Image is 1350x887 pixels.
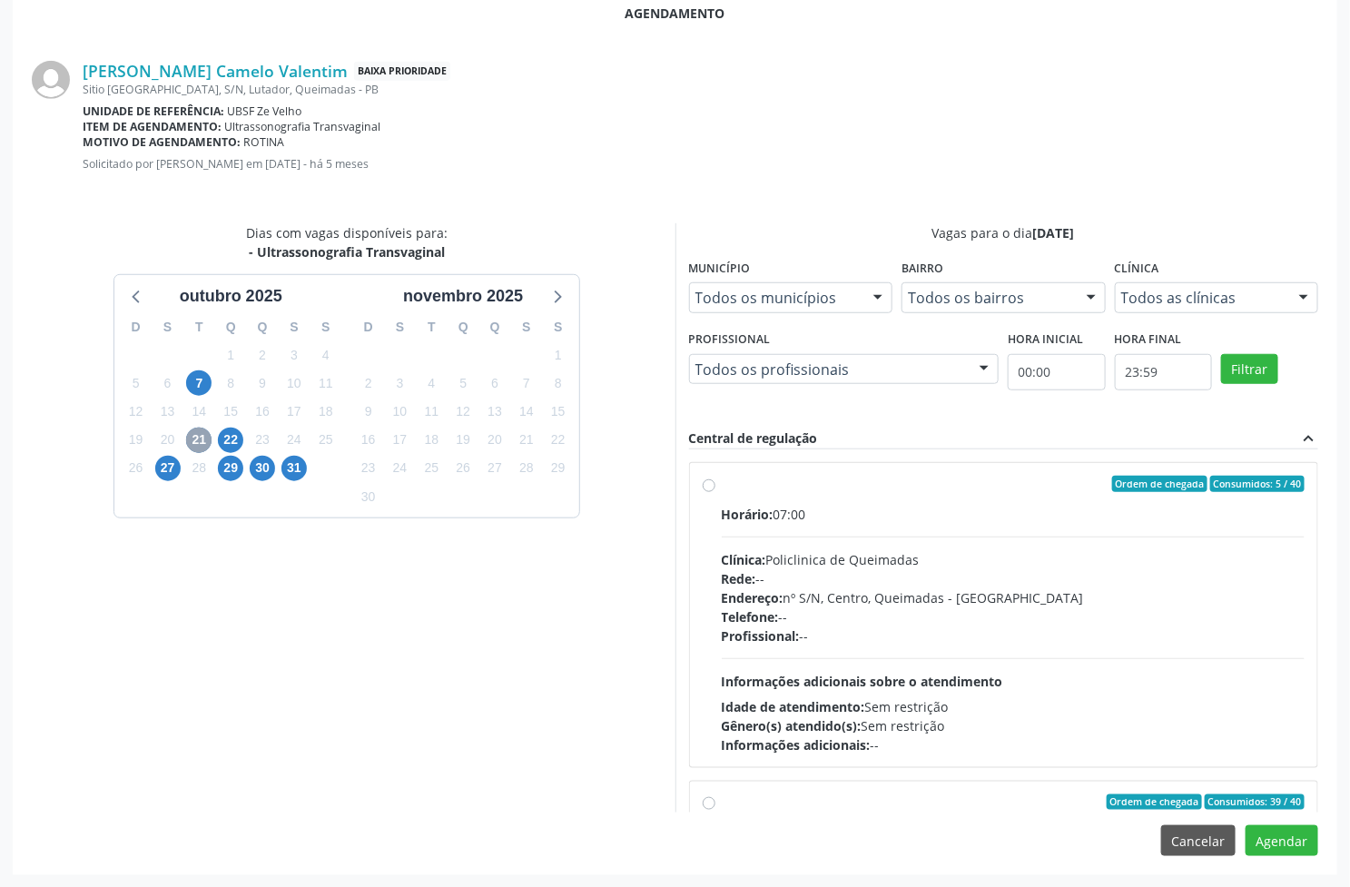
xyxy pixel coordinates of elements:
[722,626,1306,646] div: --
[546,456,571,481] span: sábado, 29 de novembro de 2025
[186,370,212,396] span: terça-feira, 7 de outubro de 2025
[250,342,275,368] span: quinta-feira, 2 de outubro de 2025
[218,456,243,481] span: quarta-feira, 29 de outubro de 2025
[1121,289,1282,307] span: Todos as clínicas
[450,456,476,481] span: quarta-feira, 26 de novembro de 2025
[689,223,1319,242] div: Vagas para o dia
[419,428,444,453] span: terça-feira, 18 de novembro de 2025
[722,588,1306,607] div: nº S/N, Centro, Queimadas - [GEOGRAPHIC_DATA]
[722,569,1306,588] div: --
[356,456,381,481] span: domingo, 23 de novembro de 2025
[83,134,241,150] b: Motivo de agendamento:
[388,428,413,453] span: segunda-feira, 17 de novembro de 2025
[384,313,416,341] div: S
[313,370,339,396] span: sábado, 11 de outubro de 2025
[396,284,530,309] div: novembro 2025
[1210,476,1305,492] span: Consumidos: 5 / 40
[689,429,818,448] div: Central de regulação
[722,505,1306,524] div: 07:00
[215,313,247,341] div: Q
[250,456,275,481] span: quinta-feira, 30 de outubro de 2025
[1115,326,1182,354] label: Hora final
[352,313,384,341] div: D
[722,673,1003,690] span: Informações adicionais sobre o atendimento
[482,428,507,453] span: quinta-feira, 20 de novembro de 2025
[1115,354,1212,390] input: Selecione o horário
[1115,255,1159,283] label: Clínica
[908,289,1069,307] span: Todos os bairros
[218,399,243,425] span: quarta-feira, 15 de outubro de 2025
[722,551,766,568] span: Clínica:
[356,428,381,453] span: domingo, 16 de novembro de 2025
[722,550,1306,569] div: Policlinica de Queimadas
[281,370,307,396] span: sexta-feira, 10 de outubro de 2025
[388,399,413,425] span: segunda-feira, 10 de novembro de 2025
[482,456,507,481] span: quinta-feira, 27 de novembro de 2025
[356,370,381,396] span: domingo, 2 de novembro de 2025
[695,360,962,379] span: Todos os profissionais
[123,456,149,481] span: domingo, 26 de outubro de 2025
[281,428,307,453] span: sexta-feira, 24 de outubro de 2025
[546,399,571,425] span: sábado, 15 de novembro de 2025
[482,370,507,396] span: quinta-feira, 6 de novembro de 2025
[388,456,413,481] span: segunda-feira, 24 de novembro de 2025
[250,370,275,396] span: quinta-feira, 9 de outubro de 2025
[83,119,222,134] b: Item de agendamento:
[514,370,539,396] span: sexta-feira, 7 de novembro de 2025
[83,82,1318,97] div: Sitio [GEOGRAPHIC_DATA], S/N, Lutador, Queimadas - PB
[416,313,448,341] div: T
[246,223,448,261] div: Dias com vagas disponíveis para:
[419,456,444,481] span: terça-feira, 25 de novembro de 2025
[123,428,149,453] span: domingo, 19 de outubro de 2025
[1008,354,1105,390] input: Selecione o horário
[83,103,224,119] b: Unidade de referência:
[225,119,381,134] span: Ultrassonografia Transvaginal
[419,370,444,396] span: terça-feira, 4 de novembro de 2025
[511,313,543,341] div: S
[722,735,1306,754] div: --
[155,428,181,453] span: segunda-feira, 20 de outubro de 2025
[218,342,243,368] span: quarta-feira, 1 de outubro de 2025
[228,103,302,119] span: UBSF Ze Velho
[123,370,149,396] span: domingo, 5 de outubro de 2025
[546,370,571,396] span: sábado, 8 de novembro de 2025
[450,370,476,396] span: quarta-feira, 5 de novembro de 2025
[689,326,771,354] label: Profissional
[281,342,307,368] span: sexta-feira, 3 de outubro de 2025
[186,456,212,481] span: terça-feira, 28 de outubro de 2025
[183,313,215,341] div: T
[722,506,774,523] span: Horário:
[1033,224,1075,241] span: [DATE]
[250,399,275,425] span: quinta-feira, 16 de outubro de 2025
[722,570,756,587] span: Rede:
[514,399,539,425] span: sexta-feira, 14 de novembro de 2025
[722,608,779,626] span: Telefone:
[1008,326,1083,354] label: Hora inicial
[186,428,212,453] span: terça-feira, 21 de outubro de 2025
[514,456,539,481] span: sexta-feira, 28 de novembro de 2025
[514,428,539,453] span: sexta-feira, 21 de novembro de 2025
[120,313,152,341] div: D
[172,284,290,309] div: outubro 2025
[419,399,444,425] span: terça-feira, 11 de novembro de 2025
[218,370,243,396] span: quarta-feira, 8 de outubro de 2025
[313,399,339,425] span: sábado, 18 de outubro de 2025
[722,716,1306,735] div: Sem restrição
[281,456,307,481] span: sexta-feira, 31 de outubro de 2025
[247,313,279,341] div: Q
[689,255,751,283] label: Município
[123,399,149,425] span: domingo, 12 de outubro de 2025
[450,428,476,453] span: quarta-feira, 19 de novembro de 2025
[155,370,181,396] span: segunda-feira, 6 de outubro de 2025
[218,428,243,453] span: quarta-feira, 22 de outubro de 2025
[479,313,511,341] div: Q
[722,736,871,754] span: Informações adicionais:
[450,399,476,425] span: quarta-feira, 12 de novembro de 2025
[313,428,339,453] span: sábado, 25 de outubro de 2025
[1246,825,1318,856] button: Agendar
[722,697,1306,716] div: Sem restrição
[722,717,862,734] span: Gênero(s) atendido(s):
[722,627,800,645] span: Profissional:
[448,313,479,341] div: Q
[155,456,181,481] span: segunda-feira, 27 de outubro de 2025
